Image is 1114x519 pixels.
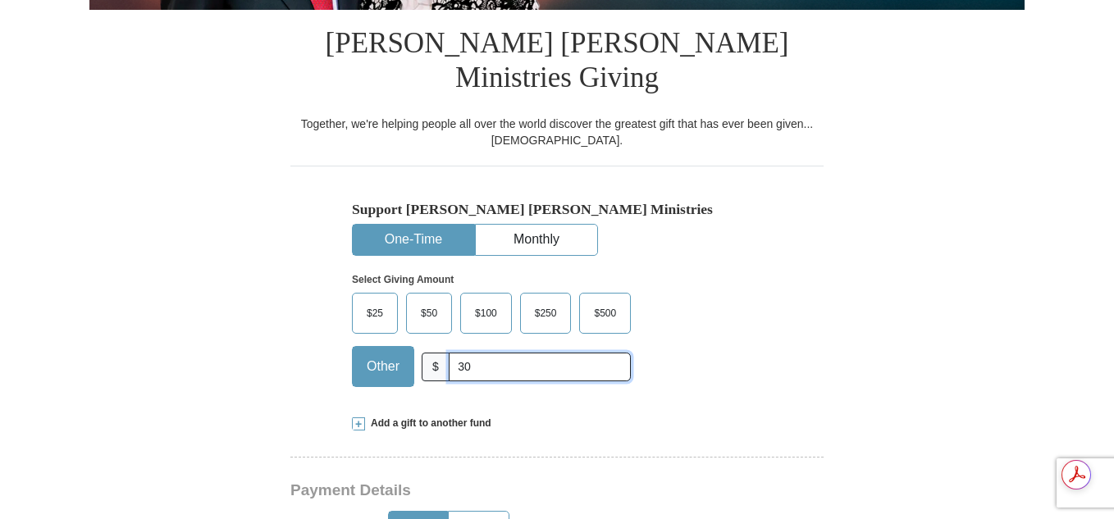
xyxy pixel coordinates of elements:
span: $50 [413,301,445,326]
span: Other [358,354,408,379]
span: $250 [527,301,565,326]
div: Together, we're helping people all over the world discover the greatest gift that has ever been g... [290,116,824,148]
button: Monthly [476,225,597,255]
span: $25 [358,301,391,326]
button: One-Time [353,225,474,255]
span: $ [422,353,450,381]
span: $500 [586,301,624,326]
h3: Payment Details [290,481,709,500]
span: Add a gift to another fund [365,417,491,430]
h1: [PERSON_NAME] [PERSON_NAME] Ministries Giving [290,10,824,116]
span: $100 [467,301,505,326]
h5: Support [PERSON_NAME] [PERSON_NAME] Ministries [352,201,762,218]
strong: Select Giving Amount [352,274,454,285]
input: Other Amount [449,353,631,381]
